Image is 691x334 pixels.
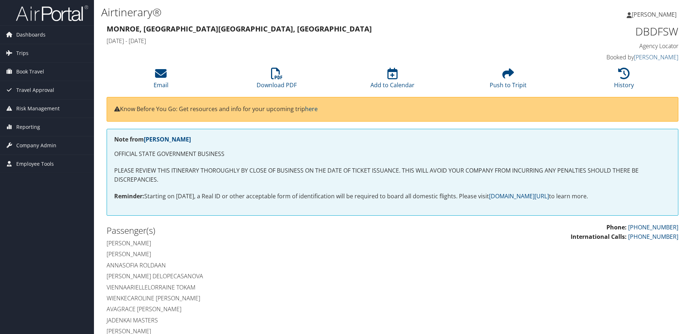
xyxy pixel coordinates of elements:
[107,24,372,34] strong: Monroe, [GEOGRAPHIC_DATA] [GEOGRAPHIC_DATA], [GEOGRAPHIC_DATA]
[107,261,387,269] h4: Annasofia Roldaan
[544,24,678,39] h1: DBDFSW
[107,224,387,237] h2: Passenger(s)
[107,250,387,258] h4: [PERSON_NAME]
[107,305,387,313] h4: Avagrace [PERSON_NAME]
[16,44,29,62] span: Trips
[114,166,671,185] p: PLEASE REVIEW THIS ITINERARY THOROUGHLY BY CLOSE OF BUSINESS ON THE DATE OF TICKET ISSUANCE. THIS...
[107,283,387,291] h4: Viennaariellelorraine Tokam
[144,135,191,143] a: [PERSON_NAME]
[101,5,490,20] h1: Airtinerary®
[16,155,54,173] span: Employee Tools
[606,223,627,231] strong: Phone:
[107,316,387,324] h4: Jadenkai Masters
[114,135,191,143] strong: Note from
[628,223,678,231] a: [PHONE_NUMBER]
[16,118,40,136] span: Reporting
[16,5,88,22] img: airportal-logo.png
[16,81,54,99] span: Travel Approval
[489,192,549,200] a: [DOMAIN_NAME][URL]
[544,42,678,50] h4: Agency Locator
[627,4,684,25] a: [PERSON_NAME]
[114,192,144,200] strong: Reminder:
[114,192,671,201] p: Starting on [DATE], a Real ID or other acceptable form of identification will be required to boar...
[114,149,671,159] p: OFFICIAL STATE GOVERNMENT BUSINESS
[16,63,44,81] span: Book Travel
[305,105,318,113] a: here
[107,239,387,247] h4: [PERSON_NAME]
[614,72,634,89] a: History
[490,72,527,89] a: Push to Tripit
[544,53,678,61] h4: Booked by
[16,100,60,118] span: Risk Management
[16,26,46,44] span: Dashboards
[107,272,387,280] h4: [PERSON_NAME] Delopecasanova
[628,233,678,241] a: [PHONE_NUMBER]
[114,105,671,114] p: Know Before You Go: Get resources and info for your upcoming trip
[107,294,387,302] h4: Wienkecaroline [PERSON_NAME]
[571,233,627,241] strong: International Calls:
[16,136,56,155] span: Company Admin
[107,37,533,45] h4: [DATE] - [DATE]
[154,72,168,89] a: Email
[370,72,415,89] a: Add to Calendar
[634,53,678,61] a: [PERSON_NAME]
[632,10,677,18] span: [PERSON_NAME]
[257,72,297,89] a: Download PDF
